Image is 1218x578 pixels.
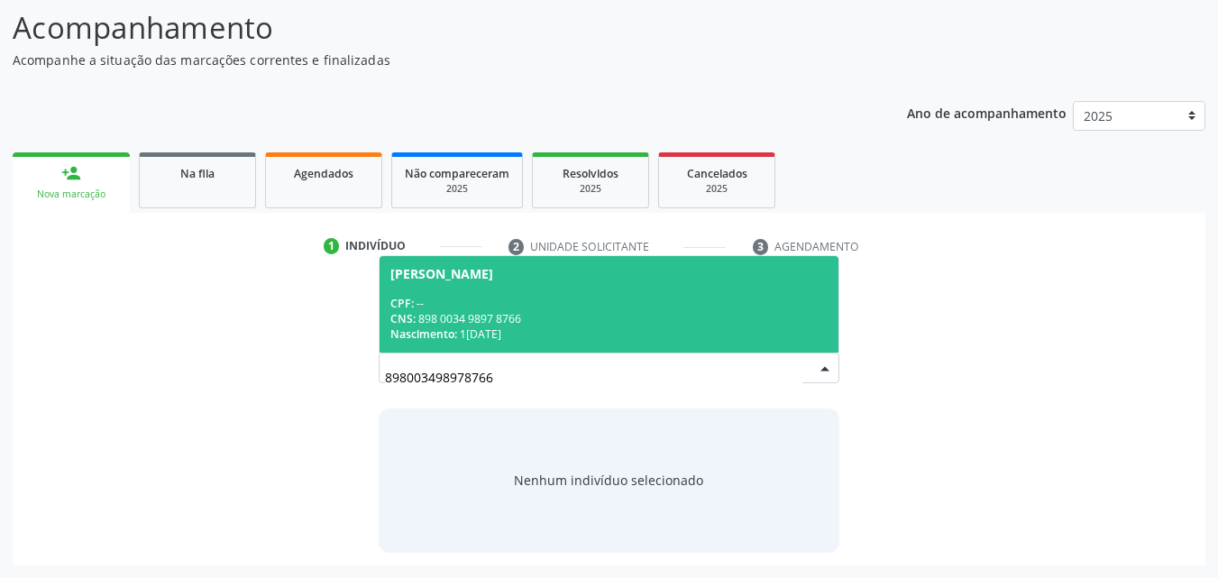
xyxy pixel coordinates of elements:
span: Resolvidos [563,166,618,181]
span: Agendados [294,166,353,181]
div: [PERSON_NAME] [390,267,493,281]
div: 898 0034 9897 8766 [390,311,829,326]
span: Nascimento: [390,326,457,342]
div: Nenhum indivíduo selecionado [514,471,703,490]
div: person_add [61,163,81,183]
div: -- [390,296,829,311]
span: CPF: [390,296,414,311]
div: 2025 [545,182,636,196]
div: 1 [324,238,340,254]
div: Nova marcação [25,188,117,201]
p: Acompanhe a situação das marcações correntes e finalizadas [13,50,847,69]
div: 2025 [405,182,509,196]
span: CNS: [390,311,416,326]
span: Na fila [180,166,215,181]
input: Busque por nome, CNS ou CPF [385,359,803,395]
span: Cancelados [687,166,747,181]
div: 1[DATE] [390,326,829,342]
p: Ano de acompanhamento [907,101,1067,124]
span: Não compareceram [405,166,509,181]
div: 2025 [672,182,762,196]
p: Acompanhamento [13,5,847,50]
div: Indivíduo [345,238,406,254]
